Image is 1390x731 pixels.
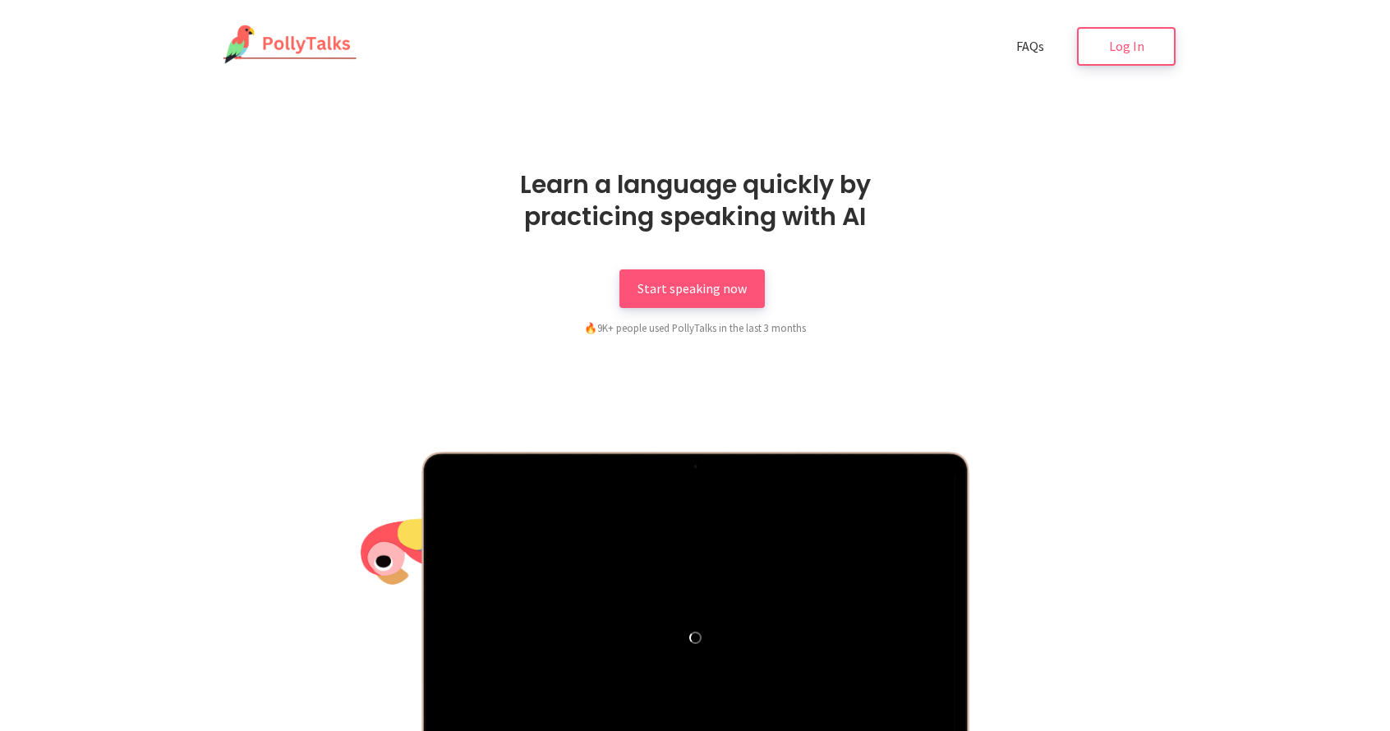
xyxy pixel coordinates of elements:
[498,320,892,336] div: 9K+ people used PollyTalks in the last 3 months
[619,269,765,308] a: Start speaking now
[1077,27,1176,66] a: Log In
[584,321,597,334] span: fire
[214,25,357,66] img: PollyTalks Logo
[469,168,921,232] h1: Learn a language quickly by practicing speaking with AI
[998,27,1062,66] a: FAQs
[1109,38,1144,54] span: Log In
[637,280,747,297] span: Start speaking now
[1016,38,1044,54] span: FAQs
